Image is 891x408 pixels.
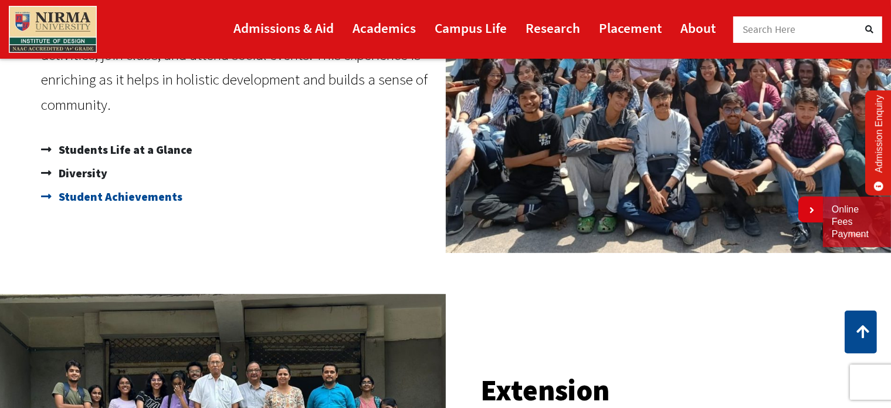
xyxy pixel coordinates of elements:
a: Diversity [41,161,440,185]
span: Search Here [743,23,796,36]
span: Diversity [56,161,107,185]
img: main_logo [9,6,97,53]
span: Student Achievements [56,185,182,208]
h2: Extension [481,376,880,405]
a: Research [526,15,580,41]
a: Students Life at a Glance [41,138,440,161]
a: About [680,15,716,41]
span: Students Life at a Glance [56,138,192,161]
a: Academics [353,15,416,41]
a: Online Fees Payment [832,204,882,240]
a: Admissions & Aid [233,15,334,41]
a: Placement [599,15,662,41]
a: Student Achievements [41,185,440,208]
a: Campus Life [435,15,507,41]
